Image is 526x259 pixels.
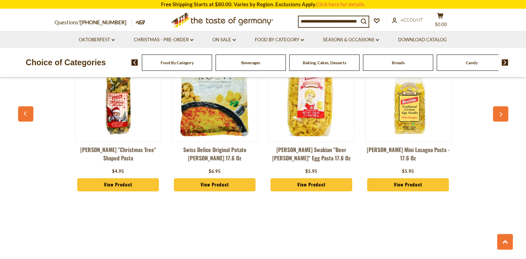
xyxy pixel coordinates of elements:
[77,178,159,191] a: View Product
[398,36,447,44] a: Download Catalog
[269,51,354,136] img: Bechtle Swabian
[268,145,355,166] a: [PERSON_NAME] Swabian "Beer [PERSON_NAME]" Egg Pasta 17.6 oz
[55,18,132,27] p: Questions?
[430,12,451,30] button: $0.00
[365,51,451,136] img: Bechtle Mini Lasagna Pasta - 17.6 oz
[402,168,414,175] div: $5.95
[502,59,508,66] img: next arrow
[212,36,236,44] a: On Sale
[241,60,260,65] a: Beverages
[161,60,194,65] a: Food By Category
[270,178,353,191] a: View Product
[303,60,346,65] a: Baking, Cakes, Desserts
[75,145,161,166] a: [PERSON_NAME] "Christmas Tree" Shaped Pasta
[255,36,304,44] a: Food By Category
[80,19,127,25] a: [PHONE_NUMBER]
[134,36,193,44] a: Christmas - PRE-ORDER
[209,168,221,175] div: $6.95
[174,178,256,191] a: View Product
[112,168,124,175] div: $4.95
[365,145,451,166] a: [PERSON_NAME] Mini Lasagna Pasta - 17.6 oz
[79,36,115,44] a: Oktoberfest
[392,16,423,24] a: Account
[367,178,449,191] a: View Product
[435,22,447,27] span: $0.00
[172,51,258,136] img: Swiss Delice Original Potato Roesti 17.6 oz
[75,51,161,136] img: Bechtle Riesa
[466,60,478,65] a: Candy
[172,145,258,166] a: Swiss Delice Original Potato [PERSON_NAME] 17.6 oz
[131,59,138,66] img: previous arrow
[392,60,405,65] a: Breads
[316,1,365,7] a: Click here for details.
[400,17,423,23] span: Account
[305,168,317,175] div: $5.95
[323,36,379,44] a: Seasons & Occasions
